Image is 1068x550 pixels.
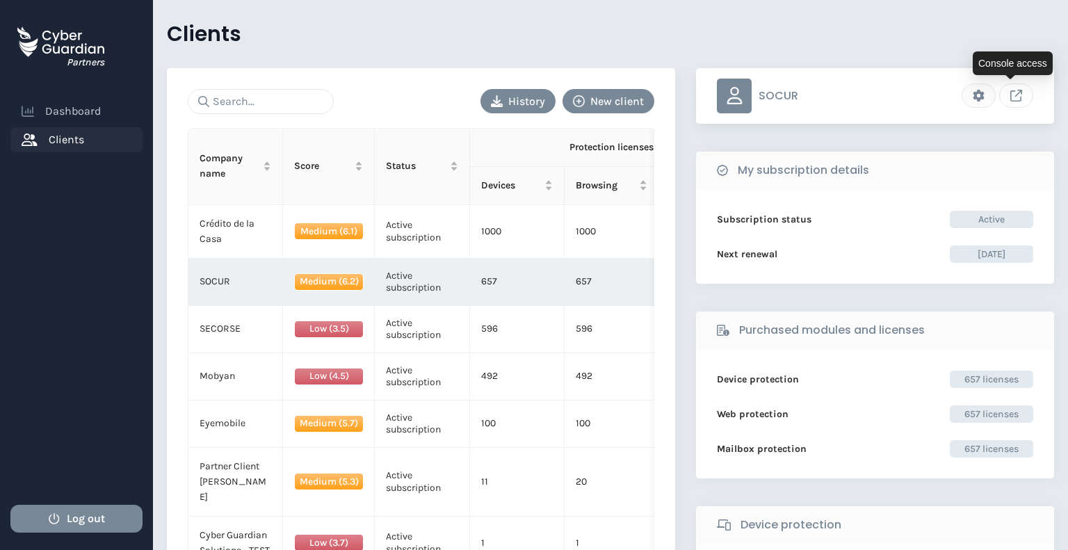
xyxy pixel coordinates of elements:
[386,364,458,389] p: Active subscription
[491,93,545,110] div: History
[188,259,283,306] td: SOCUR
[950,211,1033,228] span: Active
[294,321,364,338] span: Low (3.5)
[67,510,105,527] span: Log out
[573,93,644,110] div: New client
[294,159,352,174] span: Score
[717,247,777,261] b: Next renewal
[563,89,654,113] button: New client
[481,178,542,193] span: Devices
[565,167,659,205] th: Browsing
[10,127,143,152] a: Clients
[565,448,659,517] td: 20
[45,103,101,120] span: Dashboard
[49,131,84,148] span: Clients
[739,322,925,339] b: Purchased modules and licenses
[565,259,659,306] td: 657
[950,405,1033,423] span: 657 licenses
[188,448,283,517] td: Partner Client [PERSON_NAME]
[10,505,143,533] button: Log out
[167,21,1054,47] h3: Clients
[470,401,565,448] td: 100
[470,448,565,517] td: 11
[759,89,798,103] p: SOCUR
[283,129,375,205] th: Score
[375,129,469,205] th: Status
[741,517,841,533] b: Device protection
[717,372,799,387] b: Device protection
[67,56,104,69] h3: Partners
[480,89,556,113] button: History
[294,415,364,432] span: Medium (5.7)
[999,83,1033,108] a: Link to client console
[973,51,1053,75] div: Console access
[470,167,565,205] th: Devices
[188,89,334,114] input: Search...
[10,99,143,124] a: Dashboard
[188,353,283,401] td: Mobyan
[386,317,458,341] p: Active subscription
[717,407,788,421] b: Web protection
[470,129,754,167] th: Protection licenses
[386,219,458,243] p: Active subscription
[200,151,260,181] span: Company name
[470,306,565,353] td: 596
[950,245,1033,263] span: [DATE]
[576,178,636,193] span: Browsing
[294,273,364,291] span: Medium (6.2)
[188,401,283,448] td: Eyemobile
[386,412,458,436] p: Active subscription
[386,270,458,294] p: Active subscription
[188,129,283,205] th: Company name
[565,353,659,401] td: 492
[565,306,659,353] td: 596
[470,259,565,306] td: 657
[470,205,565,259] td: 1000
[717,442,807,456] b: Mailbox protection
[17,17,104,71] a: Partners
[470,353,565,401] td: 492
[294,368,364,385] span: Low (4.5)
[188,306,283,353] td: SECORSE
[717,212,811,227] b: Subscription status
[386,159,446,174] span: Status
[188,205,283,259] td: Crédito de la Casa
[950,371,1033,388] span: 657 licenses
[294,223,364,240] span: Medium (6.1)
[294,473,364,490] span: Medium (5.3)
[950,440,1033,458] span: 657 licenses
[565,401,659,448] td: 100
[565,205,659,259] td: 1000
[386,469,458,494] p: Active subscription
[738,162,869,179] b: My subscription details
